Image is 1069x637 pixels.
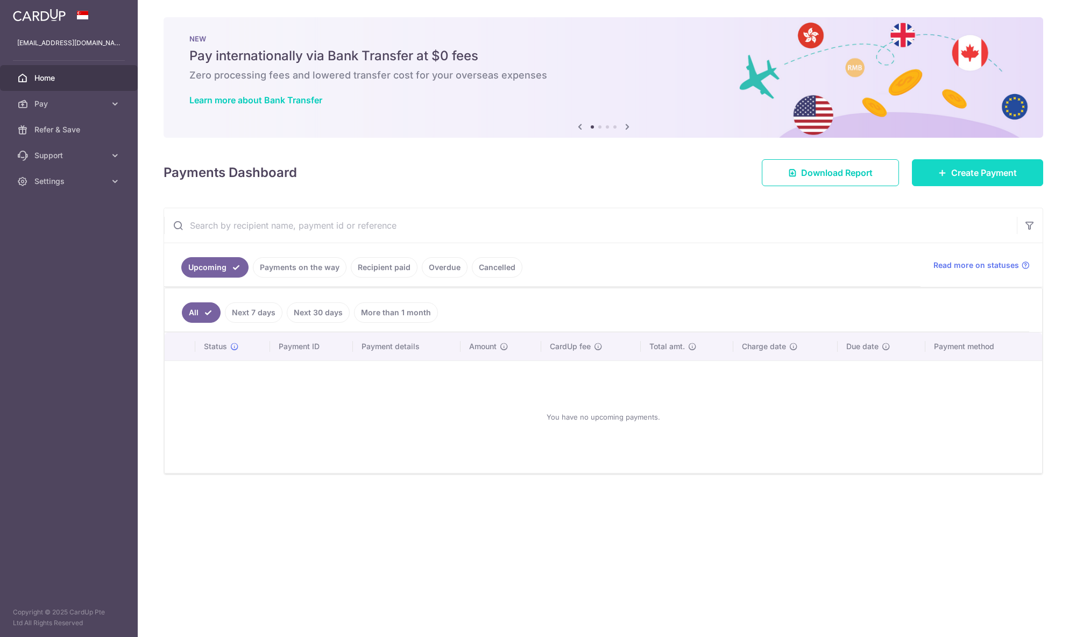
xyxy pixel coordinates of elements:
[34,124,105,135] span: Refer & Save
[270,332,353,360] th: Payment ID
[164,17,1043,138] img: Bank transfer banner
[762,159,899,186] a: Download Report
[204,341,227,352] span: Status
[178,370,1029,464] div: You have no upcoming payments.
[742,341,786,352] span: Charge date
[925,332,1042,360] th: Payment method
[189,47,1017,65] h5: Pay internationally via Bank Transfer at $0 fees
[472,257,522,278] a: Cancelled
[17,38,121,48] p: [EMAIL_ADDRESS][DOMAIN_NAME]
[933,260,1019,271] span: Read more on statuses
[164,163,297,182] h4: Payments Dashboard
[912,159,1043,186] a: Create Payment
[34,98,105,109] span: Pay
[34,150,105,161] span: Support
[354,302,438,323] a: More than 1 month
[951,166,1017,179] span: Create Payment
[649,341,685,352] span: Total amt.
[13,9,66,22] img: CardUp
[353,332,461,360] th: Payment details
[34,73,105,83] span: Home
[34,176,105,187] span: Settings
[181,257,249,278] a: Upcoming
[550,341,591,352] span: CardUp fee
[225,302,282,323] a: Next 7 days
[846,341,879,352] span: Due date
[189,69,1017,82] h6: Zero processing fees and lowered transfer cost for your overseas expenses
[469,341,497,352] span: Amount
[253,257,346,278] a: Payments on the way
[189,95,322,105] a: Learn more about Bank Transfer
[164,208,1017,243] input: Search by recipient name, payment id or reference
[189,34,1017,43] p: NEW
[801,166,873,179] span: Download Report
[287,302,350,323] a: Next 30 days
[182,302,221,323] a: All
[933,260,1030,271] a: Read more on statuses
[351,257,417,278] a: Recipient paid
[422,257,468,278] a: Overdue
